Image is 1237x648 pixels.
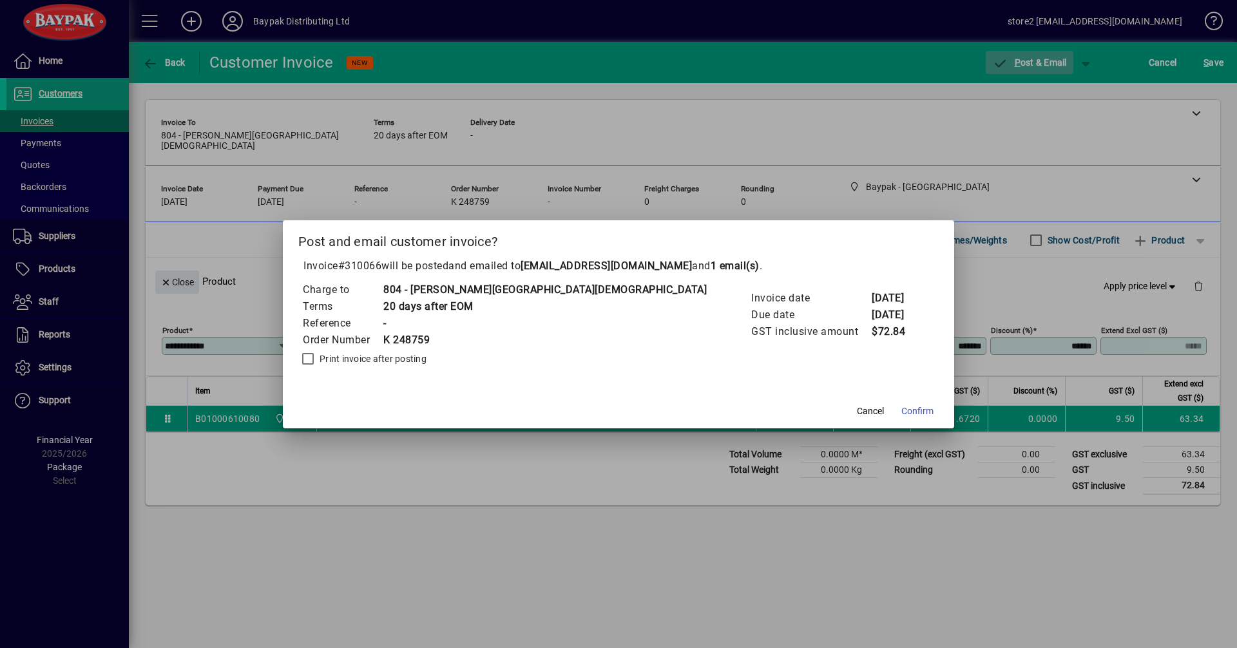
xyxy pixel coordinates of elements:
[857,405,884,418] span: Cancel
[751,307,871,323] td: Due date
[871,307,923,323] td: [DATE]
[896,400,939,423] button: Confirm
[302,315,383,332] td: Reference
[850,400,891,423] button: Cancel
[302,332,383,348] td: Order Number
[383,281,707,298] td: 804 - [PERSON_NAME][GEOGRAPHIC_DATA][DEMOGRAPHIC_DATA]
[711,260,760,272] b: 1 email(s)
[383,332,707,348] td: K 248759
[302,298,383,315] td: Terms
[317,352,427,365] label: Print invoice after posting
[283,220,954,258] h2: Post and email customer invoice?
[302,281,383,298] td: Charge to
[901,405,934,418] span: Confirm
[871,290,923,307] td: [DATE]
[448,260,760,272] span: and emailed to
[383,315,707,332] td: -
[338,260,382,272] span: #310066
[521,260,692,272] b: [EMAIL_ADDRESS][DOMAIN_NAME]
[871,323,923,340] td: $72.84
[383,298,707,315] td: 20 days after EOM
[692,260,760,272] span: and
[751,290,871,307] td: Invoice date
[298,258,939,274] p: Invoice will be posted .
[751,323,871,340] td: GST inclusive amount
